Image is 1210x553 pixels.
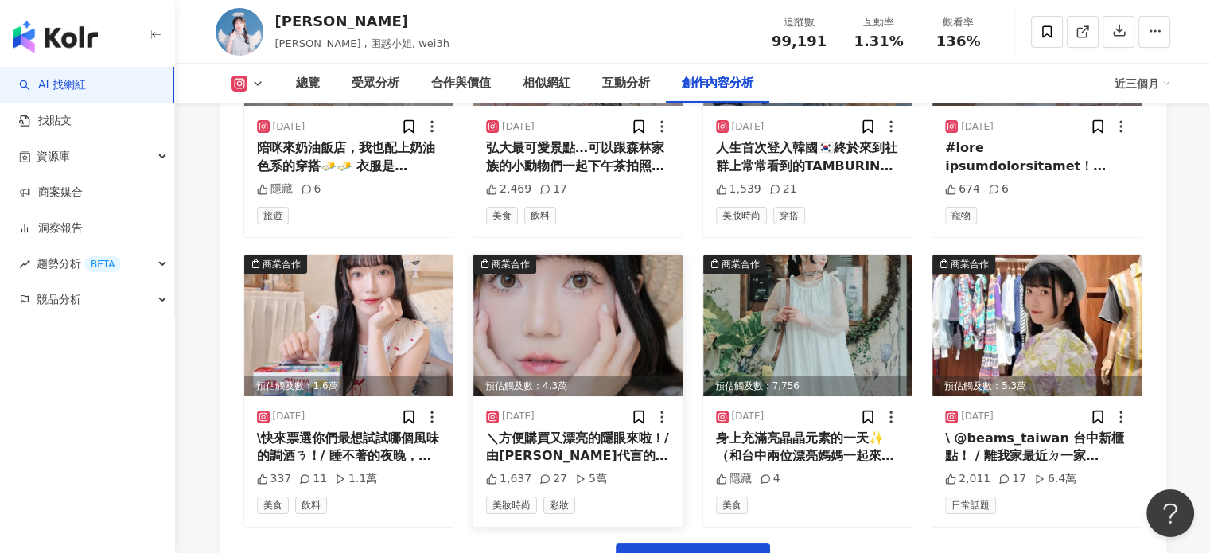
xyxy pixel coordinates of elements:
[769,14,830,30] div: 追蹤數
[257,181,293,197] div: 隱藏
[216,8,263,56] img: KOL Avatar
[502,120,535,134] div: [DATE]
[37,138,70,174] span: 資源庫
[732,410,765,423] div: [DATE]
[575,471,607,487] div: 5萬
[716,430,900,465] div: 身上充滿亮晶晶元素的一天✨ （和台中兩位漂亮媽媽一起來吃好吃早午餐🤤） 洋裝和珍珠水鑽罩衫都是 @meierq .︎︎⟡* 今年真的好流行氣球設計ㄛ！ #meierq #mqlookbook
[275,37,449,49] span: [PERSON_NAME] , 困惑小姐, wei3h
[486,471,531,487] div: 1,637
[244,376,453,396] div: 預估觸及數：1.6萬
[682,74,753,93] div: 創作內容分析
[257,471,292,487] div: 337
[732,120,765,134] div: [DATE]
[19,113,72,129] a: 找貼文
[273,120,305,134] div: [DATE]
[716,471,752,487] div: 隱藏
[352,74,399,93] div: 受眾分析
[703,255,912,396] img: post-image
[296,74,320,93] div: 總覽
[716,497,748,514] span: 美食
[37,246,121,282] span: 趨勢分析
[945,430,1129,465] div: \ @beams_taiwan 台中新櫃點！ / 離我家最近ㄉ一家BEAMS店鋪開幕啦～～ 位在勤美誠品綠園道1F⋆˚ʚɞ 快來看看我都逛了些啥米😻 這個假日趕緊去逛逛吧( ᐢᢦᐢ )( ᐢᢦᐢ...
[716,207,767,224] span: 美妝時尚
[945,181,980,197] div: 674
[769,181,797,197] div: 21
[486,497,537,514] span: 美妝時尚
[301,181,321,197] div: 6
[299,471,327,487] div: 11
[257,139,441,175] div: 陪咪來奶油飯店，我也配上奶油色系的穿搭🧈🧈 衣服是 @meierq 本週新品，細節好多的一套*꒰ྀི σ̴̶̷̤ . σ̴̶̷̤ ꒱ྀིა 布料都是我喜歡的立體感或亮晶晶的感覺✨ （奶油飯店6月...
[244,255,453,396] div: post-image商業合作預估觸及數：1.6萬
[716,181,761,197] div: 1,539
[19,220,83,236] a: 洞察報告
[703,255,912,396] div: post-image商業合作預估觸及數：7,756
[854,33,903,49] span: 1.31%
[486,207,518,224] span: 美食
[961,410,994,423] div: [DATE]
[486,430,670,465] div: ＼方便購買又漂亮的隱眼來啦！/ 由[PERSON_NAME]代言的隱眼品牌ASIASTAR純粹美 花色都非常細緻漂亮，顯色度也很優秀耶！ 我個人很喜歡棕色系的兩款 #星空秘境 和 #星空光影 有...
[37,282,81,317] span: 競品分析
[257,207,289,224] span: 旅遊
[295,497,327,514] span: 飲料
[703,376,912,396] div: 預估觸及數：7,756
[716,139,900,175] div: 人生首次登入韓國🇰🇷終於來到社群上常常看到的TAMBURINS聖水店😻 太喜歡這期的裝置展示，藍色系太美麗ㄌ……….💙💙 （香菇會噴煙圈好讚） 也買了最新的限定香好愛嘻嘻 ☆本日𝐨𝐨𝐭𝐝☆ 洋裝...
[1146,489,1194,537] iframe: Help Scout Beacon - Open
[539,181,567,197] div: 17
[1034,471,1076,487] div: 6.4萬
[263,256,301,272] div: 商業合作
[523,74,570,93] div: 相似網紅
[543,497,575,514] span: 彩妝
[524,207,556,224] span: 飲料
[19,185,83,201] a: 商案媒合
[945,139,1129,175] div: #lore ipsumdolorsitamet！ consecteturadipiscingeli、seddoeiusmod temp73incididuntutlabor🌟 etdolorem...
[502,410,535,423] div: [DATE]
[932,255,1142,396] img: post-image
[772,33,827,49] span: 99,191
[961,120,994,134] div: [DATE]
[539,471,567,487] div: 27
[849,14,909,30] div: 互動率
[945,207,977,224] span: 寵物
[988,181,1009,197] div: 6
[998,471,1026,487] div: 17
[473,255,683,396] div: post-image商業合作預估觸及數：4.3萬
[1115,71,1170,96] div: 近三個月
[473,255,683,396] img: post-image
[273,410,305,423] div: [DATE]
[928,14,989,30] div: 觀看率
[486,181,531,197] div: 2,469
[945,497,996,514] span: 日常話題
[722,256,760,272] div: 商業合作
[84,256,121,272] div: BETA
[257,497,289,514] span: 美食
[335,471,377,487] div: 1.1萬
[244,255,453,396] img: post-image
[19,77,86,93] a: searchAI 找網紅
[473,376,683,396] div: 預估觸及數：4.3萬
[773,207,805,224] span: 穿搭
[13,21,98,53] img: logo
[19,259,30,270] span: rise
[275,11,449,31] div: [PERSON_NAME]
[492,256,530,272] div: 商業合作
[760,471,780,487] div: 4
[945,471,990,487] div: 2,011
[936,33,981,49] span: 136%
[257,430,441,465] div: \快來票選你們最想試試哪個風味的調酒ㄋ！/ 睡不著的夜晚，冰箱裡放著喜歡的酒真是一種救贖哇...💓 NIJIYA的酒是我去7-11買酒的首選， 連周都喜歡喝！ 三個口味全部都好喜歡我會輪流購入🤤...
[602,74,650,93] div: 互動分析
[951,256,989,272] div: 商業合作
[932,255,1142,396] div: post-image商業合作預估觸及數：5.3萬
[486,139,670,175] div: 弘大最可愛景點…可以跟森林家族的小動物們一起下午茶拍照太卡哇伊了…😻 點指定飲料可以加購廚師玩偶ㄛ꒰ ྀི ∩⸝⸝∩ ꒱♥︎ 卡哇伊到要ㄙˇ！ （森林家族的佈置只到8/31✩） 𝐨𝐨𝐭𝐝： 洋裝...
[431,74,491,93] div: 合作與價值
[932,376,1142,396] div: 預估觸及數：5.3萬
